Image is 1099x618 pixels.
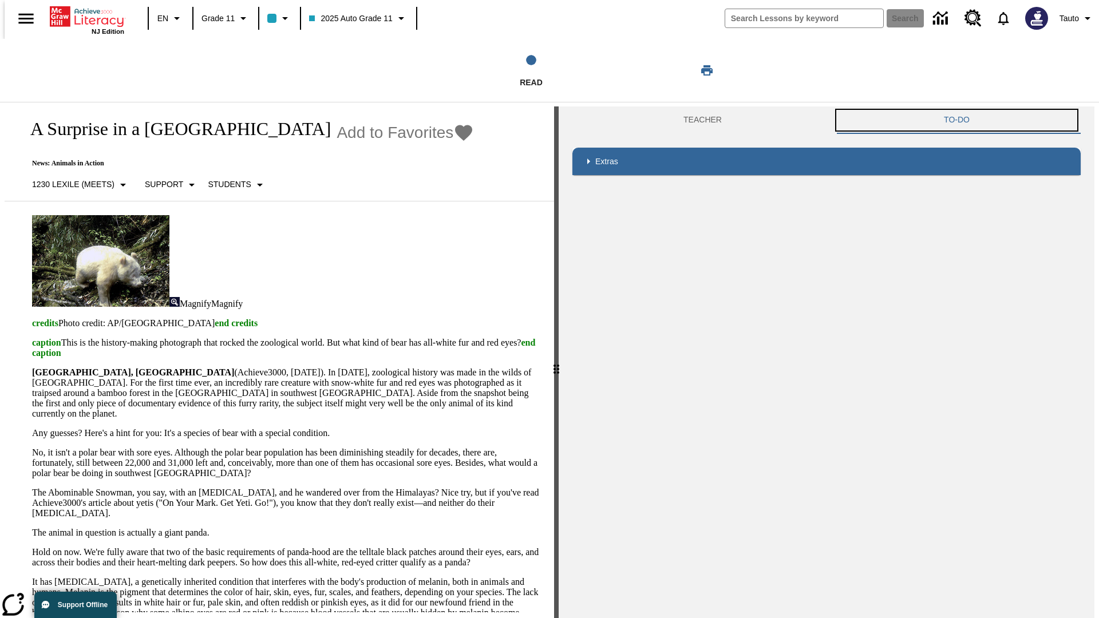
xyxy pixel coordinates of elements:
button: Read step 1 of 1 [383,39,679,102]
div: Extras [572,148,1081,175]
span: Grade 11 [201,13,235,25]
span: Read [520,78,543,87]
span: end credits [215,318,258,328]
button: Print [689,60,725,81]
span: EN [157,13,168,25]
p: (Achieve3000, [DATE]). In [DATE], zoological history was made in the wilds of [GEOGRAPHIC_DATA]. ... [32,367,540,419]
button: Open side menu [9,2,43,35]
span: Tauto [1060,13,1079,25]
img: albino pandas in China are sometimes mistaken for polar bears [32,215,169,307]
button: Support Offline [34,592,117,618]
button: Class color is light blue. Change class color [263,8,297,29]
span: end caption [32,338,535,358]
span: Add to Favorites [337,124,453,142]
p: Extras [595,156,618,168]
button: TO-DO [833,106,1081,134]
a: Data Center [926,3,958,34]
span: Support Offline [58,601,108,609]
button: Add to Favorites - A Surprise in a Bamboo Forest [337,122,474,142]
span: Magnify [211,299,243,308]
p: News: Animals in Action [18,159,474,168]
div: Instructional Panel Tabs [572,106,1081,134]
input: search field [725,9,883,27]
span: 2025 Auto Grade 11 [309,13,392,25]
img: Avatar [1025,7,1048,30]
span: credits [32,318,58,328]
p: The animal in question is actually a giant panda. [32,528,540,538]
div: reading [5,106,554,612]
a: Notifications [989,3,1018,33]
div: Press Enter or Spacebar and then press right and left arrow keys to move the slider [554,106,559,618]
p: This is the history-making photograph that rocked the zoological world. But what kind of bear has... [32,338,540,358]
button: Language: EN, Select a language [152,8,189,29]
button: Scaffolds, Support [140,175,203,195]
span: caption [32,338,61,347]
p: 1230 Lexile (Meets) [32,179,114,191]
p: Hold on now. We're fully aware that two of the basic requirements of panda-hood are the telltale ... [32,547,540,568]
a: Resource Center, Will open in new tab [958,3,989,34]
p: Any guesses? Here's a hint for you: It's a species of bear with a special condition. [32,428,540,438]
div: activity [559,106,1094,618]
h1: A Surprise in a [GEOGRAPHIC_DATA] [18,118,331,140]
img: Magnify [169,297,180,307]
button: Select Student [203,175,271,195]
p: Students [208,179,251,191]
button: Select Lexile, 1230 Lexile (Meets) [27,175,135,195]
p: The Abominable Snowman, you say, with an [MEDICAL_DATA], and he wandered over from the Himalayas?... [32,488,540,518]
span: NJ Edition [92,28,124,35]
button: Profile/Settings [1055,8,1099,29]
span: Magnify [180,299,211,308]
button: Grade: Grade 11, Select a grade [197,8,255,29]
div: Home [50,4,124,35]
p: Photo credit: AP/[GEOGRAPHIC_DATA] [32,318,540,328]
button: Teacher [572,106,833,134]
button: Class: 2025 Auto Grade 11, Select your class [305,8,412,29]
button: Select a new avatar [1018,3,1055,33]
p: Support [145,179,183,191]
p: No, it isn't a polar bear with sore eyes. Although the polar bear population has been diminishing... [32,447,540,478]
strong: [GEOGRAPHIC_DATA], [GEOGRAPHIC_DATA] [32,367,234,377]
